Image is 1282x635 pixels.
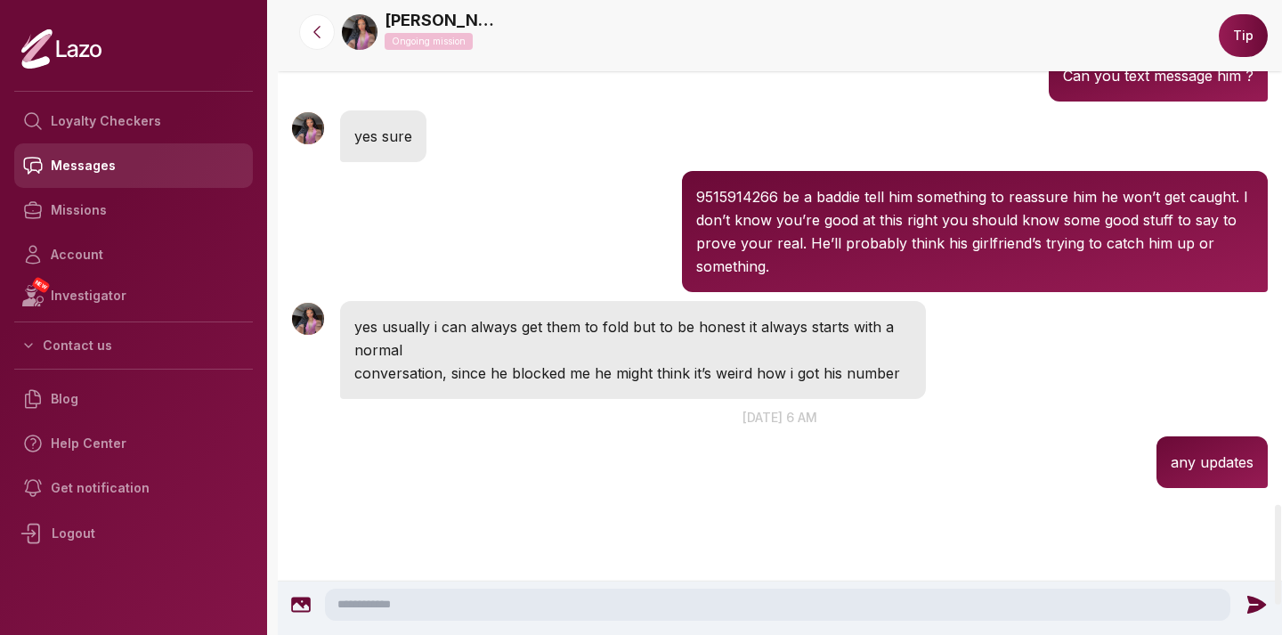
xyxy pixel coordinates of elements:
[14,143,253,188] a: Messages
[14,277,253,314] a: NEWInvestigator
[14,466,253,510] a: Get notification
[278,408,1282,427] p: [DATE] 6 am
[292,303,324,335] img: User avatar
[14,421,253,466] a: Help Center
[14,377,253,421] a: Blog
[14,510,253,557] div: Logout
[14,232,253,277] a: Account
[354,125,412,148] p: yes sure
[1063,64,1254,87] p: Can you text message him ?
[342,14,377,50] img: 4b0546d6-1fdc-485f-8419-658a292abdc7
[354,362,912,385] p: conversation, since he blocked me he might think it’s weird how i got his number
[385,8,500,33] a: [PERSON_NAME]
[354,315,912,362] p: yes usually i can always get them to fold but to be honest it always starts with a normal
[14,330,253,362] button: Contact us
[14,99,253,143] a: Loyalty Checkers
[292,112,324,144] img: User avatar
[385,33,473,50] p: Ongoing mission
[31,276,51,294] span: NEW
[696,185,1254,278] p: 9515914266 be a baddie tell him something to reassure him he won’t get caught. I don’t know you’r...
[14,188,253,232] a: Missions
[1219,14,1268,57] button: Tip
[1171,451,1254,474] p: any updates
